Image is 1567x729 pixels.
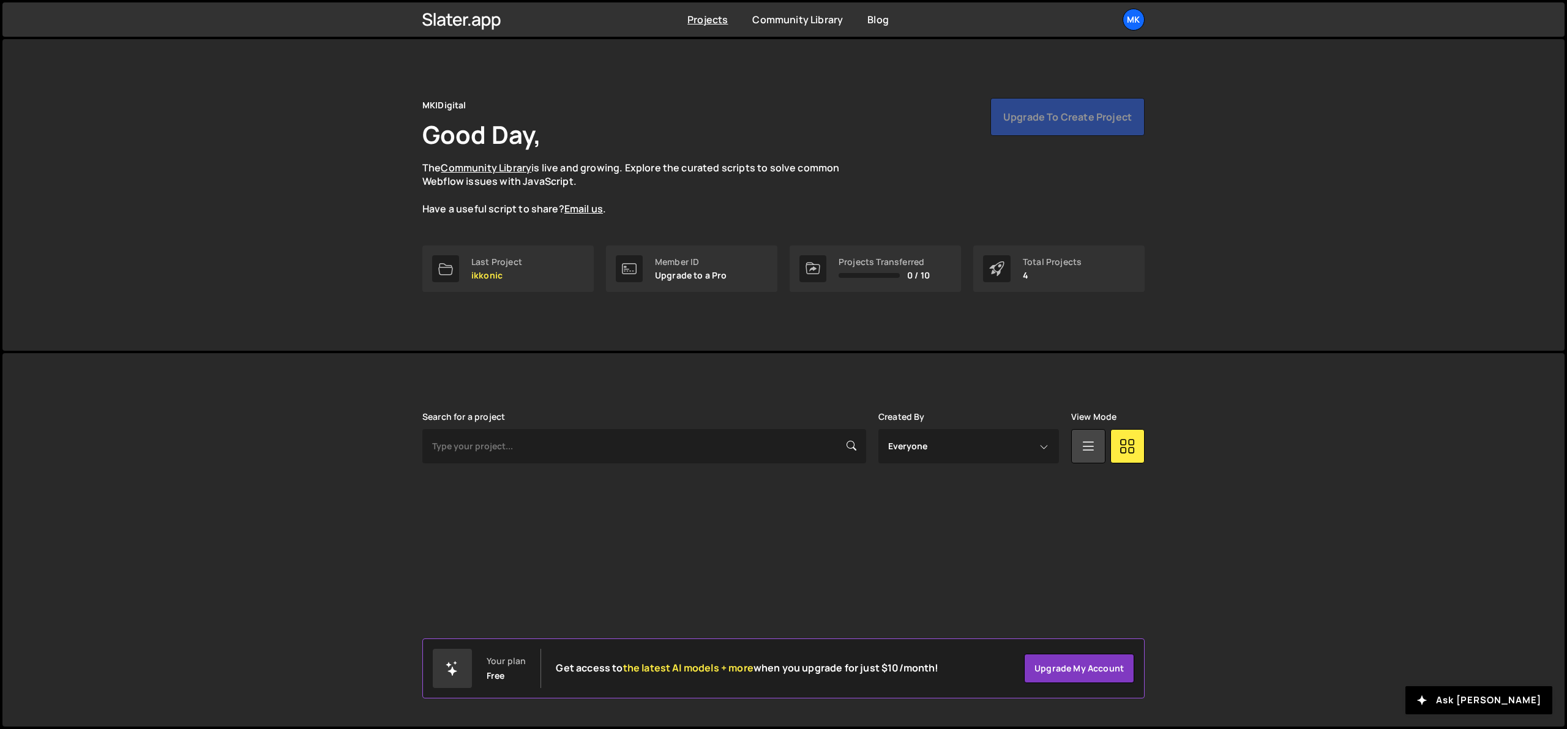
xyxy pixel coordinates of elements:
[422,161,863,216] p: The is live and growing. Explore the curated scripts to solve common Webflow issues with JavaScri...
[471,257,522,267] div: Last Project
[422,98,466,113] div: MKIDigital
[752,13,843,26] a: Community Library
[1405,686,1552,714] button: Ask [PERSON_NAME]
[422,118,541,151] h1: Good Day,
[1023,271,1082,280] p: 4
[422,245,594,292] a: Last Project ikkonic
[556,662,938,674] h2: Get access to when you upgrade for just $10/month!
[471,271,522,280] p: ikkonic
[687,13,728,26] a: Projects
[487,671,505,681] div: Free
[1023,257,1082,267] div: Total Projects
[1024,654,1134,683] a: Upgrade my account
[655,257,727,267] div: Member ID
[867,13,889,26] a: Blog
[422,412,505,422] label: Search for a project
[564,202,603,215] a: Email us
[1071,412,1116,422] label: View Mode
[487,656,526,666] div: Your plan
[878,412,925,422] label: Created By
[441,161,531,174] a: Community Library
[907,271,930,280] span: 0 / 10
[839,257,930,267] div: Projects Transferred
[623,661,754,675] span: the latest AI models + more
[1123,9,1145,31] a: MK
[422,429,866,463] input: Type your project...
[655,271,727,280] p: Upgrade to a Pro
